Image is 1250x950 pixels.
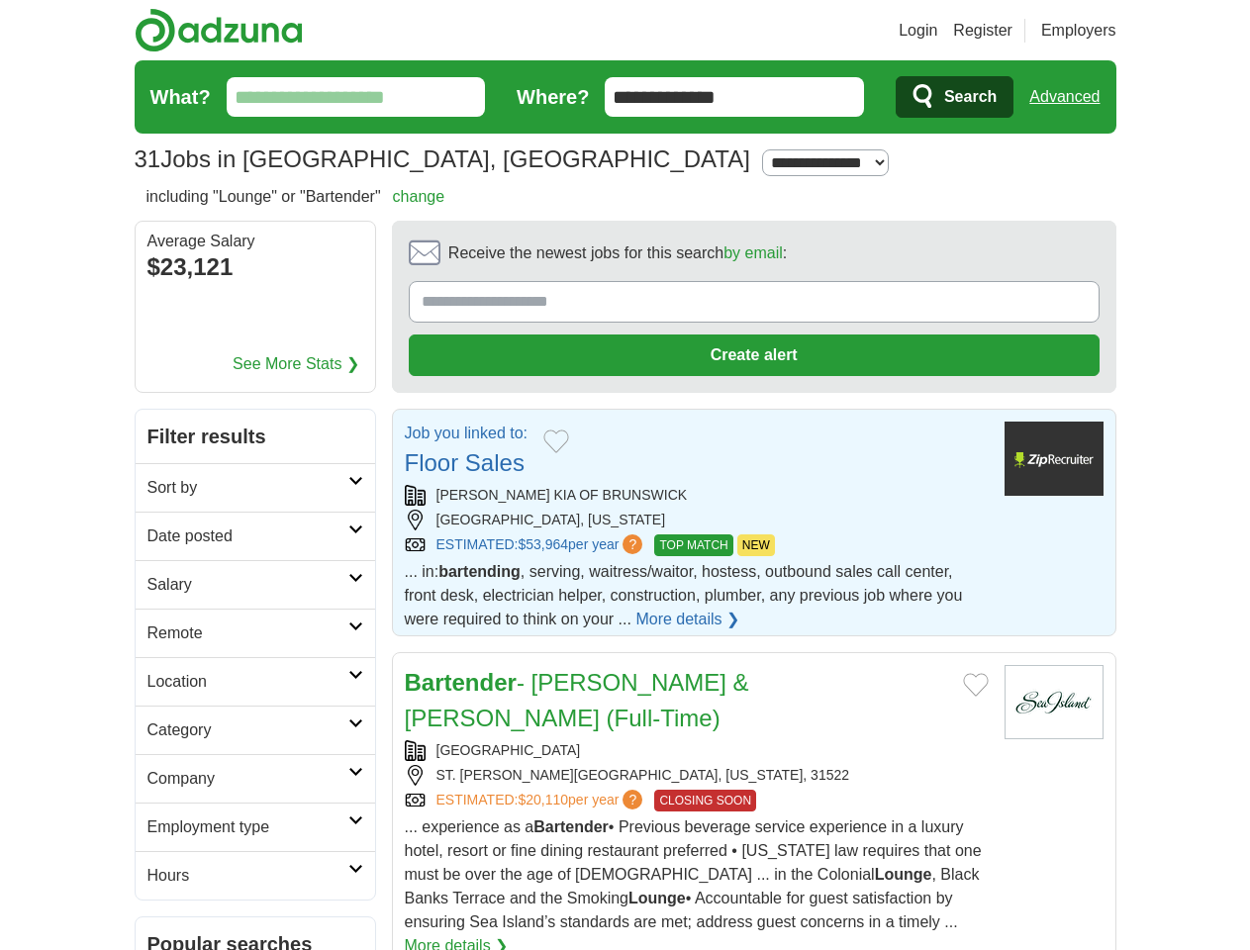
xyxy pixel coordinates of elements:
[150,82,211,112] label: What?
[233,352,359,376] a: See More Stats ❯
[654,790,756,811] span: CLOSING SOON
[635,608,739,631] a: More details ❯
[533,818,609,835] strong: Bartender
[405,449,525,476] a: Floor Sales
[147,864,348,888] h2: Hours
[899,19,937,43] a: Login
[147,234,363,249] div: Average Salary
[518,536,568,552] span: $53,964
[136,609,375,657] a: Remote
[405,563,963,627] span: ... in: , serving, waitress/waitor, hostess, outbound sales call center, front desk, electrician ...
[518,792,568,807] span: $20,110
[517,82,589,112] label: Where?
[654,534,732,556] span: TOP MATCH
[1005,422,1104,496] img: Company logo
[875,866,932,883] strong: Lounge
[147,573,348,597] h2: Salary
[147,670,348,694] h2: Location
[147,767,348,791] h2: Company
[135,8,303,52] img: Adzuna logo
[147,718,348,742] h2: Category
[409,334,1100,376] button: Create alert
[147,621,348,645] h2: Remote
[1005,665,1104,739] img: Sea Island logo
[147,476,348,500] h2: Sort by
[737,534,775,556] span: NEW
[393,188,445,205] a: change
[405,422,529,445] p: Job you linked to:
[1041,19,1116,43] a: Employers
[405,818,982,930] span: ... experience as a • Previous beverage service experience in a luxury hotel, resort or fine dini...
[953,19,1012,43] a: Register
[944,77,997,117] span: Search
[623,790,642,809] span: ?
[136,754,375,803] a: Company
[405,669,749,731] a: Bartender- [PERSON_NAME] & [PERSON_NAME] (Full-Time)
[136,706,375,754] a: Category
[135,145,750,172] h1: Jobs in [GEOGRAPHIC_DATA], [GEOGRAPHIC_DATA]
[147,524,348,548] h2: Date posted
[963,673,989,697] button: Add to favorite jobs
[628,890,686,906] strong: Lounge
[438,563,521,580] strong: bartending
[623,534,642,554] span: ?
[136,560,375,609] a: Salary
[136,463,375,512] a: Sort by
[448,241,787,265] span: Receive the newest jobs for this search :
[136,410,375,463] h2: Filter results
[723,244,783,261] a: by email
[405,510,989,530] div: [GEOGRAPHIC_DATA], [US_STATE]
[1029,77,1100,117] a: Advanced
[436,534,647,556] a: ESTIMATED:$53,964per year?
[146,185,445,209] h2: including "Lounge" or "Bartender"
[405,669,517,696] strong: Bartender
[436,742,581,758] a: [GEOGRAPHIC_DATA]
[136,803,375,851] a: Employment type
[896,76,1013,118] button: Search
[136,851,375,900] a: Hours
[147,249,363,285] div: $23,121
[136,512,375,560] a: Date posted
[436,790,647,811] a: ESTIMATED:$20,110per year?
[405,485,989,506] div: [PERSON_NAME] KIA OF BRUNSWICK
[136,657,375,706] a: Location
[135,142,161,177] span: 31
[405,765,989,786] div: ST. [PERSON_NAME][GEOGRAPHIC_DATA], [US_STATE], 31522
[543,429,569,453] button: Add to favorite jobs
[147,815,348,839] h2: Employment type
